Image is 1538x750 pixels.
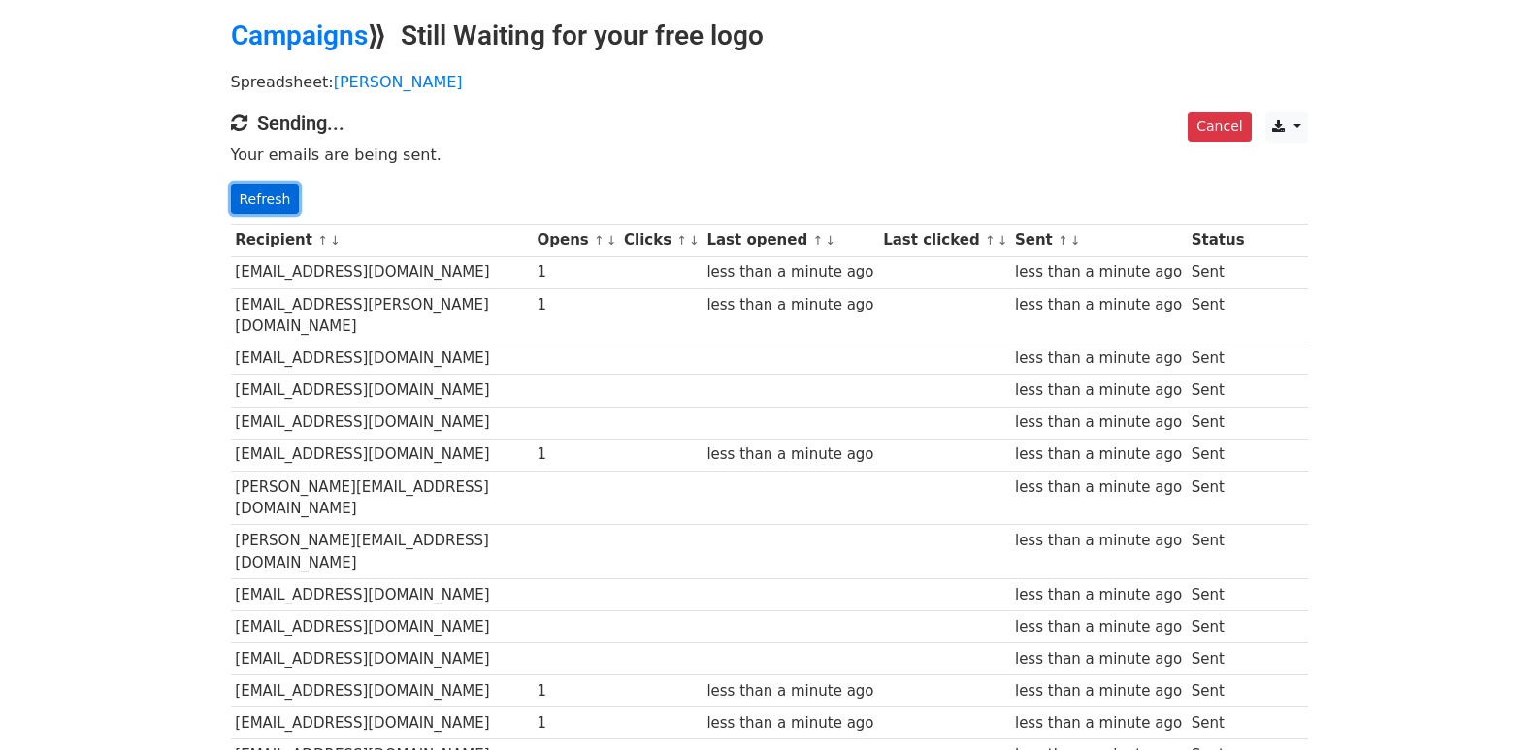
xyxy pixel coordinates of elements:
[231,525,533,579] td: [PERSON_NAME][EMAIL_ADDRESS][DOMAIN_NAME]
[1187,256,1249,288] td: Sent
[706,294,873,316] div: less than a minute ago
[231,19,1308,52] h2: ⟫ Still Waiting for your free logo
[231,439,533,471] td: [EMAIL_ADDRESS][DOMAIN_NAME]
[706,443,873,466] div: less than a minute ago
[1015,648,1182,670] div: less than a minute ago
[1015,443,1182,466] div: less than a minute ago
[1015,476,1182,499] div: less than a minute ago
[825,233,835,247] a: ↓
[1015,584,1182,606] div: less than a minute ago
[537,443,614,466] div: 1
[1070,233,1081,247] a: ↓
[231,145,1308,165] p: Your emails are being sent.
[1187,375,1249,407] td: Sent
[1015,530,1182,552] div: less than a minute ago
[606,233,617,247] a: ↓
[594,233,605,247] a: ↑
[1187,407,1249,439] td: Sent
[537,712,614,734] div: 1
[985,233,996,247] a: ↑
[676,233,687,247] a: ↑
[706,680,873,702] div: less than a minute ago
[231,611,533,643] td: [EMAIL_ADDRESS][DOMAIN_NAME]
[1015,294,1182,316] div: less than a minute ago
[231,224,533,256] th: Recipient
[706,261,873,283] div: less than a minute ago
[334,73,463,91] a: [PERSON_NAME]
[706,712,873,734] div: less than a minute ago
[533,224,620,256] th: Opens
[231,471,533,525] td: [PERSON_NAME][EMAIL_ADDRESS][DOMAIN_NAME]
[1441,657,1538,750] iframe: Chat Widget
[231,112,1308,135] h4: Sending...
[231,19,368,51] a: Campaigns
[1187,675,1249,707] td: Sent
[703,224,879,256] th: Last opened
[1187,471,1249,525] td: Sent
[812,233,823,247] a: ↑
[1187,439,1249,471] td: Sent
[231,675,533,707] td: [EMAIL_ADDRESS][DOMAIN_NAME]
[231,707,533,739] td: [EMAIL_ADDRESS][DOMAIN_NAME]
[231,643,533,675] td: [EMAIL_ADDRESS][DOMAIN_NAME]
[537,294,614,316] div: 1
[1187,643,1249,675] td: Sent
[878,224,1010,256] th: Last clicked
[1187,578,1249,610] td: Sent
[231,288,533,342] td: [EMAIL_ADDRESS][PERSON_NAME][DOMAIN_NAME]
[1015,261,1182,283] div: less than a minute ago
[619,224,702,256] th: Clicks
[1188,112,1251,142] a: Cancel
[537,680,614,702] div: 1
[1187,224,1249,256] th: Status
[1010,224,1187,256] th: Sent
[998,233,1008,247] a: ↓
[231,256,533,288] td: [EMAIL_ADDRESS][DOMAIN_NAME]
[1187,342,1249,375] td: Sent
[1015,680,1182,702] div: less than a minute ago
[1015,379,1182,402] div: less than a minute ago
[231,184,300,214] a: Refresh
[1015,411,1182,434] div: less than a minute ago
[330,233,341,247] a: ↓
[1187,525,1249,579] td: Sent
[231,342,533,375] td: [EMAIL_ADDRESS][DOMAIN_NAME]
[689,233,700,247] a: ↓
[1015,616,1182,638] div: less than a minute ago
[1187,707,1249,739] td: Sent
[1058,233,1068,247] a: ↑
[231,375,533,407] td: [EMAIL_ADDRESS][DOMAIN_NAME]
[231,578,533,610] td: [EMAIL_ADDRESS][DOMAIN_NAME]
[1015,712,1182,734] div: less than a minute ago
[231,72,1308,92] p: Spreadsheet:
[1187,611,1249,643] td: Sent
[231,407,533,439] td: [EMAIL_ADDRESS][DOMAIN_NAME]
[1187,288,1249,342] td: Sent
[317,233,328,247] a: ↑
[537,261,614,283] div: 1
[1015,347,1182,370] div: less than a minute ago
